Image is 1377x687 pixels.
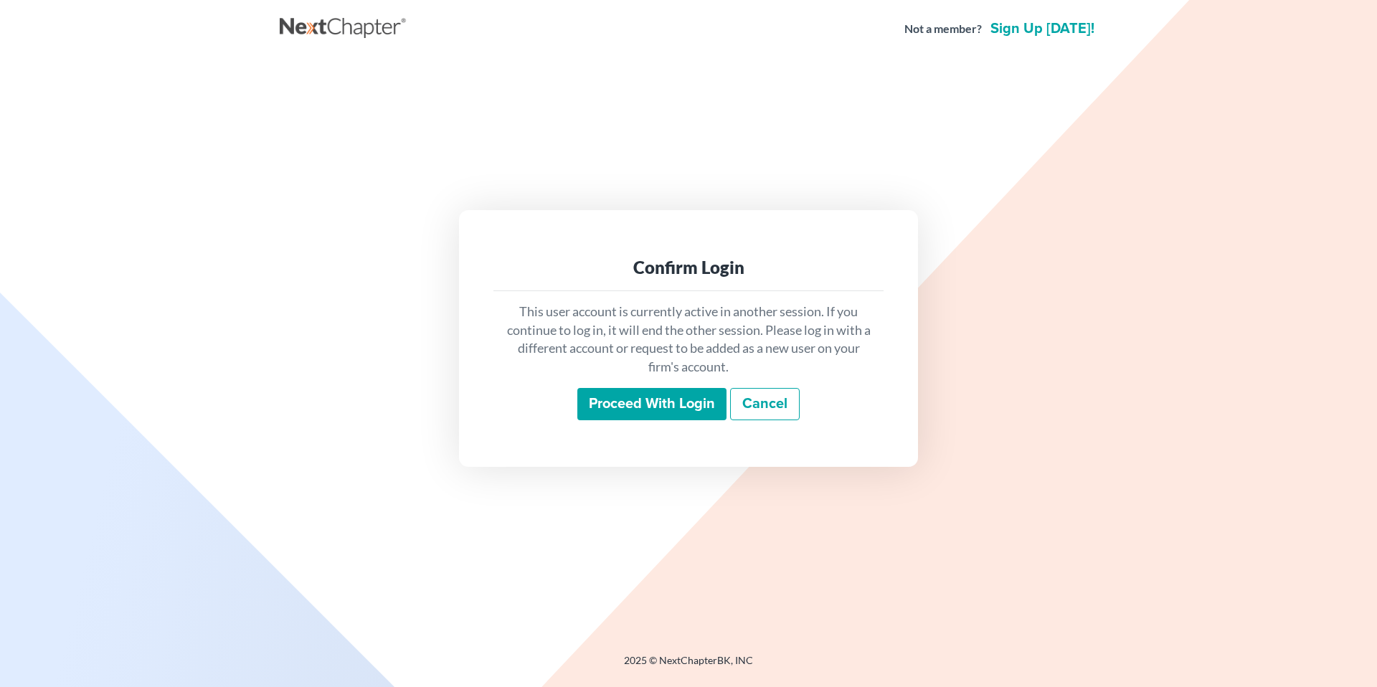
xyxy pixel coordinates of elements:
div: 2025 © NextChapterBK, INC [280,653,1097,679]
a: Sign up [DATE]! [988,22,1097,36]
p: This user account is currently active in another session. If you continue to log in, it will end ... [505,303,872,376]
strong: Not a member? [904,21,982,37]
a: Cancel [730,388,800,421]
input: Proceed with login [577,388,727,421]
div: Confirm Login [505,256,872,279]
